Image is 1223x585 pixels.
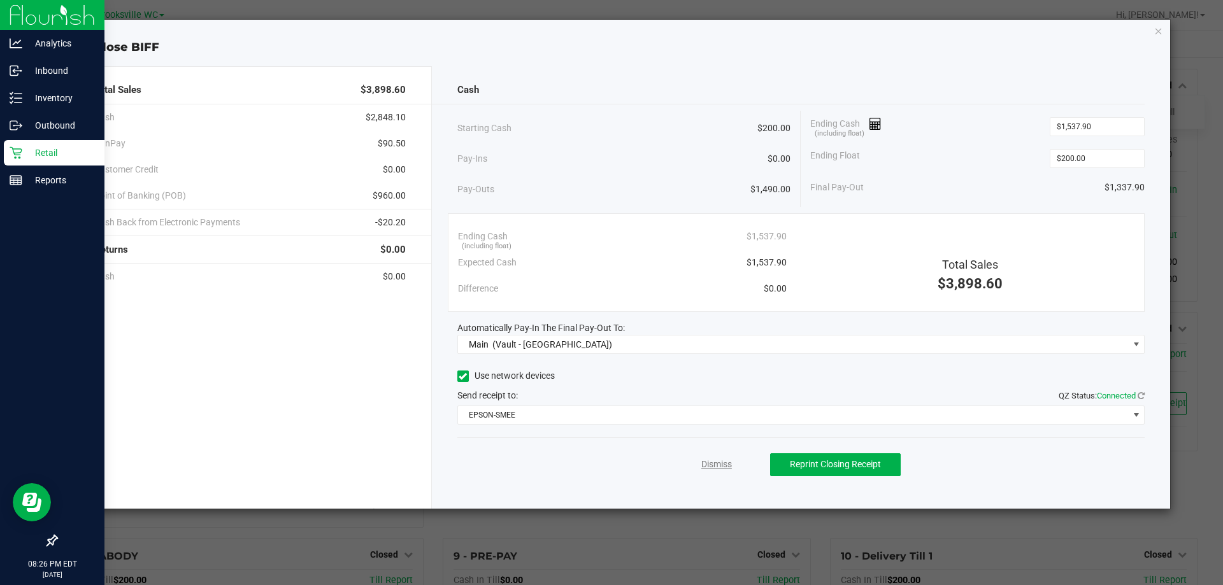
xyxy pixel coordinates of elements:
span: (Vault - [GEOGRAPHIC_DATA]) [492,339,612,349]
span: CanPay [94,137,125,150]
span: $1,537.90 [747,230,787,243]
span: Total Sales [942,258,998,271]
span: $0.00 [383,163,406,176]
span: Connected [1097,391,1136,400]
div: Returns [94,236,406,264]
span: $3,898.60 [938,276,1003,292]
span: EPSON-SMEE [458,406,1129,424]
span: Pay-Outs [457,183,494,196]
span: Customer Credit [94,163,159,176]
inline-svg: Analytics [10,37,22,50]
span: $1,337.90 [1105,181,1145,194]
a: Dismiss [701,458,732,471]
span: Main [469,339,489,349]
inline-svg: Reports [10,174,22,187]
span: (including float) [815,129,864,139]
span: $3,898.60 [361,83,406,97]
span: Send receipt to: [457,390,518,400]
span: $960.00 [373,189,406,202]
span: $90.50 [378,137,406,150]
span: $1,490.00 [750,183,790,196]
label: Use network devices [457,369,555,383]
span: QZ Status: [1059,391,1145,400]
p: Retail [22,145,99,160]
span: Difference [458,282,498,295]
inline-svg: Inbound [10,64,22,77]
inline-svg: Outbound [10,119,22,132]
span: Cash [457,83,479,97]
p: Analytics [22,36,99,51]
span: -$20.20 [375,216,406,229]
inline-svg: Inventory [10,92,22,104]
div: Close BIFF [62,39,1171,56]
inline-svg: Retail [10,146,22,159]
span: Final Pay-Out [810,181,864,194]
span: $0.00 [383,270,406,283]
span: Automatically Pay-In The Final Pay-Out To: [457,323,625,333]
span: Cash Back from Electronic Payments [94,216,240,229]
span: $0.00 [380,243,406,257]
iframe: Resource center [13,483,51,521]
button: Reprint Closing Receipt [770,453,901,476]
p: [DATE] [6,570,99,579]
p: 08:26 PM EDT [6,558,99,570]
span: Reprint Closing Receipt [790,459,881,469]
span: Ending Cash [458,230,508,243]
span: $2,848.10 [366,111,406,124]
span: $0.00 [768,152,790,166]
span: Expected Cash [458,256,517,269]
p: Inventory [22,90,99,106]
span: Ending Float [810,149,860,168]
span: (including float) [462,241,511,252]
span: Total Sales [94,83,141,97]
span: Pay-Ins [457,152,487,166]
span: Point of Banking (POB) [94,189,186,202]
span: $1,537.90 [747,256,787,269]
p: Inbound [22,63,99,78]
p: Outbound [22,118,99,133]
span: $0.00 [764,282,787,295]
span: Starting Cash [457,122,511,135]
p: Reports [22,173,99,188]
span: Ending Cash [810,117,882,136]
span: $200.00 [757,122,790,135]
